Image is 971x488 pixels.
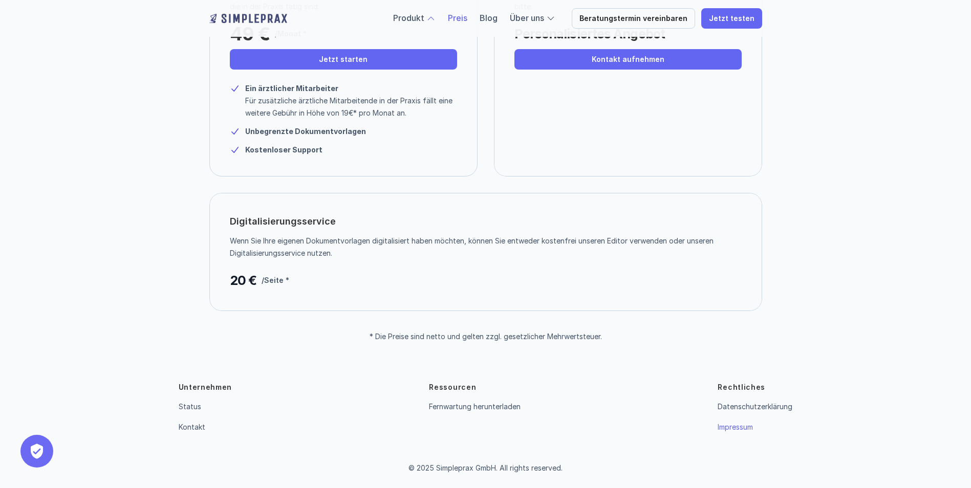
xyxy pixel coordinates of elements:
a: Datenschutzerklärung [718,402,792,411]
a: Jetzt testen [701,8,762,29]
p: Kontakt aufnehmen [592,55,664,64]
a: Über uns [510,13,544,23]
a: Preis [448,13,467,23]
p: Digitalisierungsservice [230,213,336,230]
p: /Seite * [262,274,289,286]
p: Beratungstermin vereinbaren [579,14,687,23]
strong: Ein ärztlicher Mitarbeiter [245,84,338,93]
strong: Kostenloser Support [245,145,322,154]
a: Status [179,402,201,411]
p: Unternehmen [179,382,232,392]
a: Produkt [393,13,424,23]
a: Fernwartung herunterladen [429,402,521,411]
p: Ressourcen [429,382,476,392]
p: Jetzt starten [319,55,368,64]
a: Beratungstermin vereinbaren [572,8,695,29]
p: © 2025 Simpleprax GmbH. All rights reserved. [408,464,563,473]
a: Blog [480,13,498,23]
a: Jetzt starten [230,49,457,70]
strong: Unbegrenzte Dokumentvorlagen [245,127,366,136]
a: Impressum [718,423,753,431]
a: Kontakt [179,423,205,431]
a: Kontakt aufnehmen [514,49,742,70]
p: 49 € [230,24,270,44]
p: Für zusätzliche ärztliche Mitarbeitende in der Praxis fällt eine weitere Gebühr in Höhe von 19€* ... [245,95,457,119]
p: Jetzt testen [709,14,754,23]
p: 20 € [230,270,256,291]
p: * Die Preise sind netto und gelten zzgl. gesetzlicher Mehrwertsteuer. [370,332,602,341]
p: Rechtliches [718,382,765,392]
p: Wenn Sie Ihre eigenen Dokumentvorlagen digitalisiert haben möchten, können Sie entweder kostenfre... [230,235,734,259]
